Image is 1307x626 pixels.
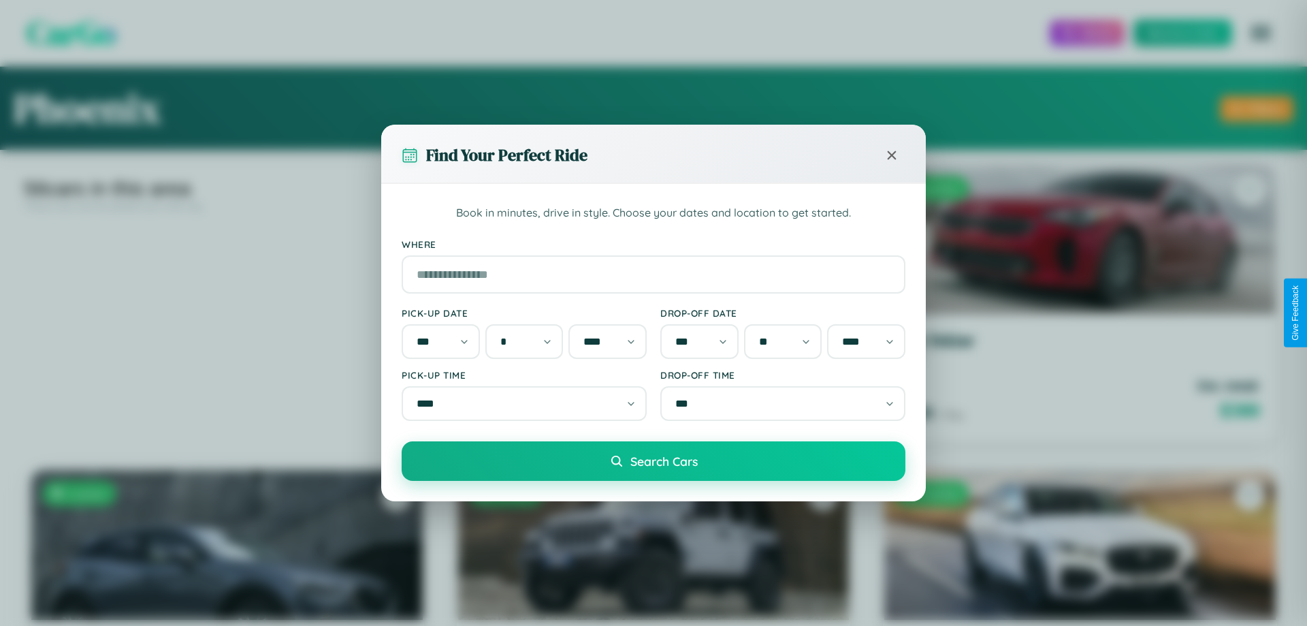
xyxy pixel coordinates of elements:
[402,441,905,481] button: Search Cars
[630,454,698,469] span: Search Cars
[660,307,905,319] label: Drop-off Date
[426,144,587,166] h3: Find Your Perfect Ride
[402,204,905,222] p: Book in minutes, drive in style. Choose your dates and location to get started.
[402,307,647,319] label: Pick-up Date
[402,238,905,250] label: Where
[660,369,905,381] label: Drop-off Time
[402,369,647,381] label: Pick-up Time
